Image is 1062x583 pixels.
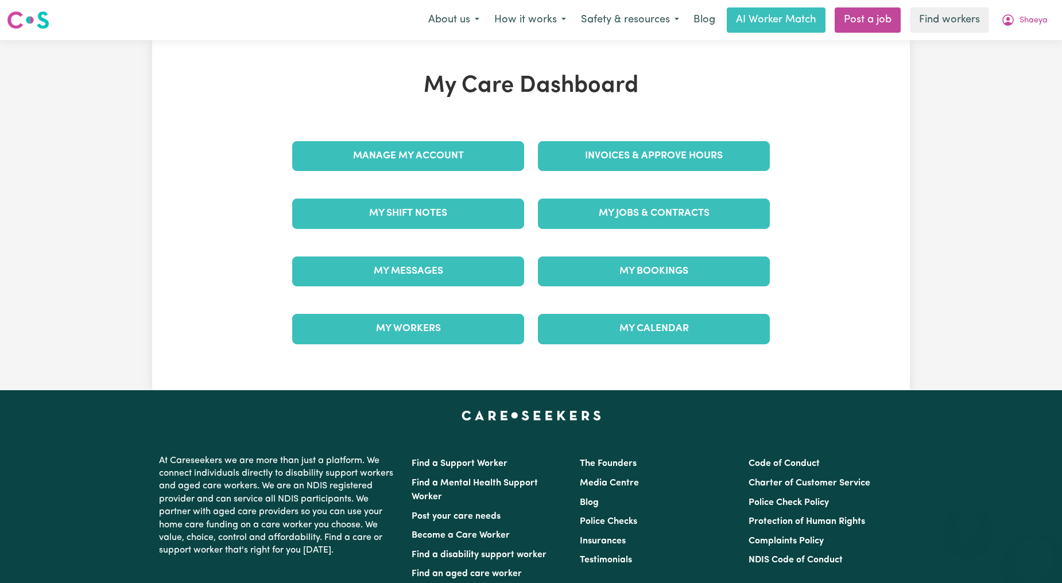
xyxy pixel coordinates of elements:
a: Find an aged care worker [412,569,522,578]
iframe: Button to launch messaging window [1016,537,1053,574]
a: My Workers [292,314,524,344]
a: Charter of Customer Service [749,479,870,488]
button: How it works [487,8,573,32]
a: My Messages [292,256,524,286]
a: Post your care needs [412,512,501,521]
a: Blog [687,7,722,33]
span: Shaeya [1020,14,1048,27]
button: Safety & resources [573,8,687,32]
a: AI Worker Match [727,7,825,33]
a: Manage My Account [292,141,524,171]
a: NDIS Code of Conduct [749,555,843,565]
img: Careseekers logo [7,10,49,30]
button: My Account [994,8,1055,32]
a: Post a job [835,7,901,33]
a: My Shift Notes [292,199,524,228]
a: My Calendar [538,314,770,344]
a: Code of Conduct [749,459,820,468]
a: Careseekers logo [7,7,49,33]
iframe: Close message [956,510,979,533]
a: Protection of Human Rights [749,517,865,526]
a: Insurances [580,537,626,546]
a: Testimonials [580,555,632,565]
a: Careseekers home page [462,411,601,420]
a: Invoices & Approve Hours [538,141,770,171]
a: Police Check Policy [749,498,829,507]
a: Become a Care Worker [412,531,510,540]
a: My Jobs & Contracts [538,199,770,228]
a: Find a Mental Health Support Worker [412,479,538,502]
a: My Bookings [538,256,770,286]
p: At Careseekers we are more than just a platform. We connect individuals directly to disability su... [159,450,398,562]
a: The Founders [580,459,637,468]
a: Find workers [910,7,989,33]
a: Blog [580,498,599,507]
h1: My Care Dashboard [285,72,777,100]
a: Find a disability support worker [412,550,546,559]
a: Complaints Policy [749,537,824,546]
a: Find a Support Worker [412,459,507,468]
button: About us [421,8,487,32]
a: Media Centre [580,479,639,488]
a: Police Checks [580,517,637,526]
